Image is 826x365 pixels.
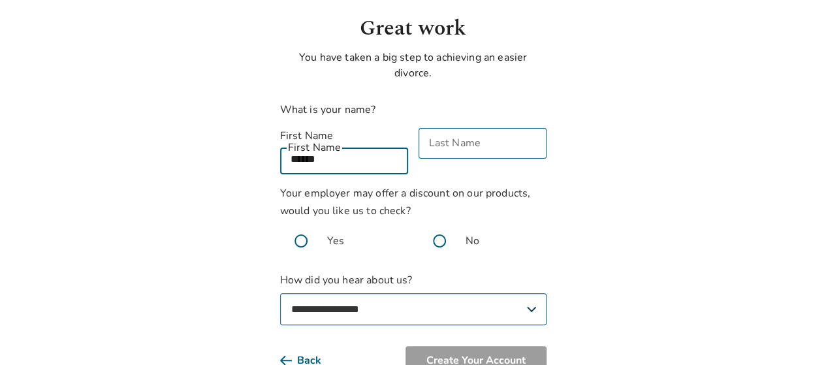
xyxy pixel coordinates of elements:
[280,50,547,81] p: You have taken a big step to achieving an easier divorce.
[280,13,547,44] h1: Great work
[761,302,826,365] iframe: Chat Widget
[466,233,479,249] span: No
[280,103,376,117] label: What is your name?
[280,128,408,144] label: First Name
[280,186,531,218] span: Your employer may offer a discount on our products, would you like us to check?
[327,233,344,249] span: Yes
[280,272,547,325] label: How did you hear about us?
[280,293,547,325] select: How did you hear about us?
